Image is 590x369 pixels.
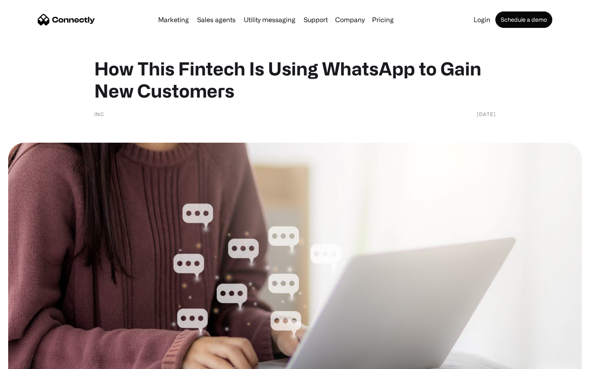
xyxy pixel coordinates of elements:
[194,16,239,23] a: Sales agents
[495,11,552,28] a: Schedule a demo
[16,355,49,366] ul: Language list
[155,16,192,23] a: Marketing
[477,110,496,118] div: [DATE]
[8,355,49,366] aside: Language selected: English
[369,16,397,23] a: Pricing
[470,16,494,23] a: Login
[94,57,496,102] h1: How This Fintech Is Using WhatsApp to Gain New Customers
[300,16,331,23] a: Support
[241,16,299,23] a: Utility messaging
[335,14,365,25] div: Company
[94,110,104,118] div: INC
